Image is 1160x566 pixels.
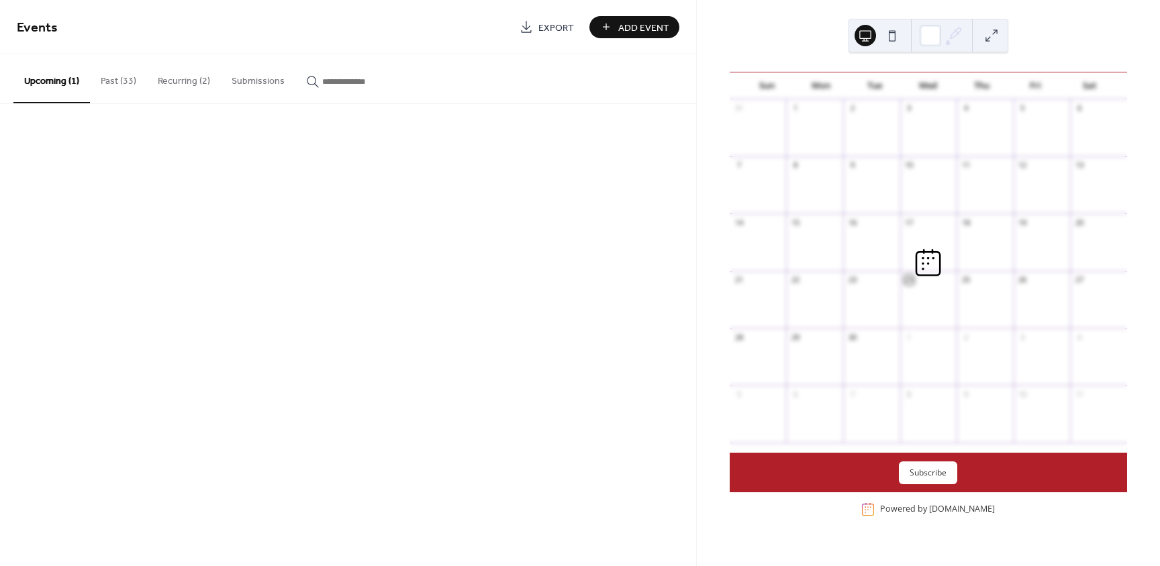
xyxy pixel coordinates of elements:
div: Sat [1063,72,1116,99]
div: 6 [790,389,800,399]
button: Add Event [589,16,679,38]
button: Submissions [221,54,295,102]
div: 24 [904,275,914,285]
a: Export [510,16,584,38]
div: 31 [734,103,744,113]
div: 21 [734,275,744,285]
div: 29 [790,332,800,342]
div: 1 [904,332,914,342]
div: 23 [847,275,857,285]
div: 5 [734,389,744,399]
div: 10 [1018,389,1028,399]
span: Events [17,15,58,41]
a: [DOMAIN_NAME] [929,504,995,515]
div: 9 [961,389,971,399]
div: 30 [847,332,857,342]
div: 3 [1018,332,1028,342]
div: 10 [904,160,914,170]
div: 16 [847,217,857,227]
span: Export [538,21,574,35]
div: 8 [790,160,800,170]
button: Past (33) [90,54,147,102]
div: 15 [790,217,800,227]
div: 4 [961,103,971,113]
button: Recurring (2) [147,54,221,102]
div: 5 [1018,103,1028,113]
div: Wed [902,72,955,99]
div: 2 [961,332,971,342]
div: 27 [1074,275,1084,285]
div: 6 [1074,103,1084,113]
div: 13 [1074,160,1084,170]
div: Fri [1009,72,1063,99]
div: 3 [904,103,914,113]
div: Sun [740,72,794,99]
div: 18 [961,217,971,227]
div: 19 [1018,217,1028,227]
div: 28 [734,332,744,342]
div: 12 [1018,160,1028,170]
div: 20 [1074,217,1084,227]
span: Add Event [618,21,669,35]
div: 26 [1018,275,1028,285]
div: Thu [955,72,1009,99]
div: 11 [1074,389,1084,399]
div: 14 [734,217,744,227]
div: Mon [794,72,848,99]
div: 17 [904,217,914,227]
button: Upcoming (1) [13,54,90,103]
div: 11 [961,160,971,170]
div: 7 [847,389,857,399]
div: 4 [1074,332,1084,342]
div: 25 [961,275,971,285]
button: Subscribe [899,461,957,484]
div: 22 [790,275,800,285]
div: Tue [848,72,902,99]
div: 7 [734,160,744,170]
div: 1 [790,103,800,113]
div: 2 [847,103,857,113]
div: Powered by [880,504,995,515]
div: 9 [847,160,857,170]
div: 8 [904,389,914,399]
